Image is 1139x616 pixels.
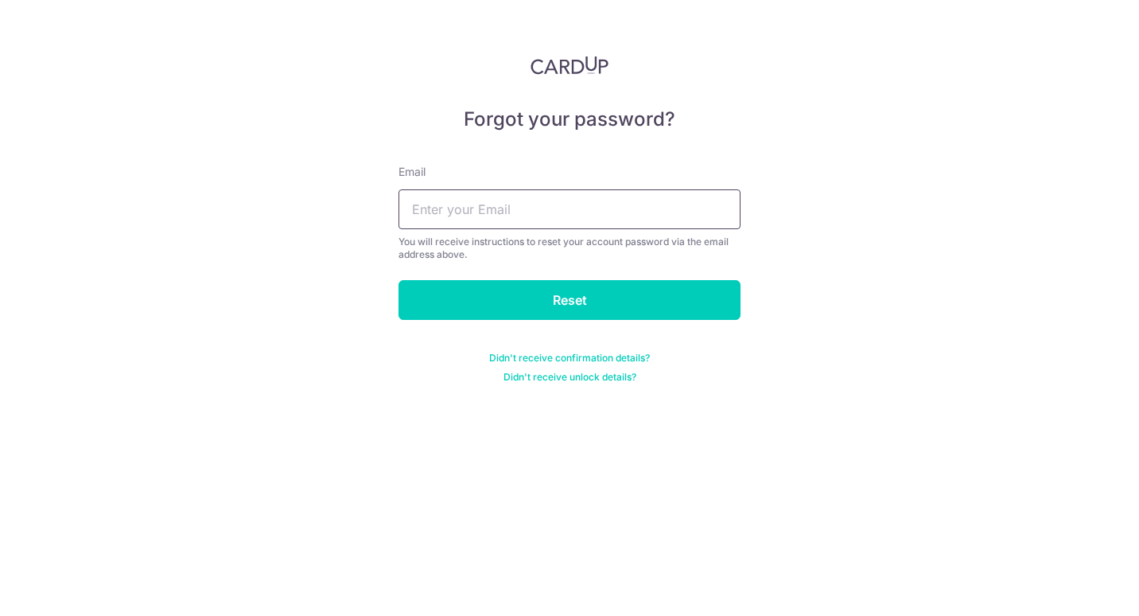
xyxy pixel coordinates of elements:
[398,280,741,320] input: Reset
[489,352,650,365] a: Didn't receive confirmation details?
[398,236,741,261] div: You will receive instructions to reset your account password via the email address above.
[503,371,636,384] a: Didn't receive unlock details?
[398,189,741,229] input: Enter your Email
[398,107,741,132] h5: Forgot your password?
[398,164,426,180] label: Email
[531,56,608,75] img: CardUp Logo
